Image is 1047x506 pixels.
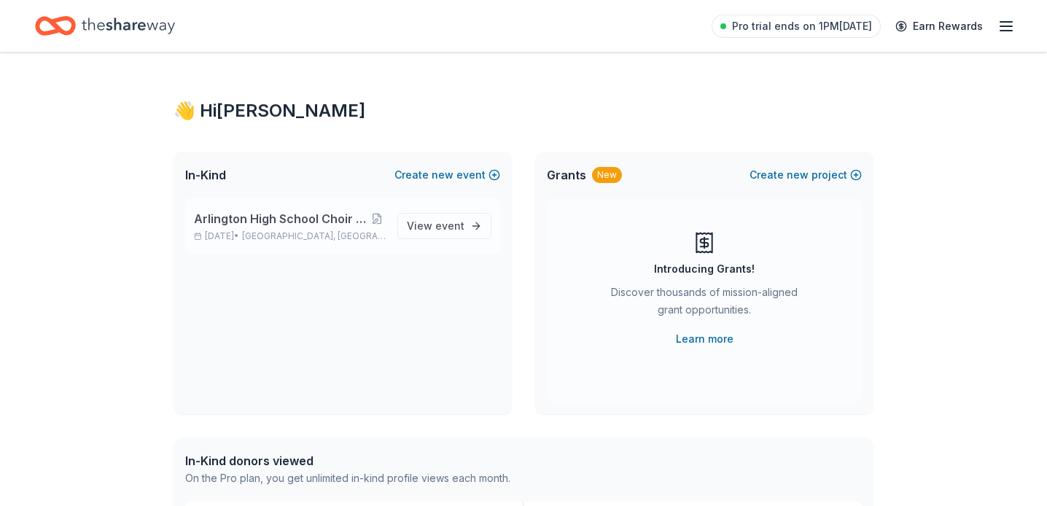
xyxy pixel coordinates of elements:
div: On the Pro plan, you get unlimited in-kind profile views each month. [185,470,510,487]
button: Createnewevent [394,166,500,184]
span: event [435,219,464,232]
a: Learn more [676,330,733,348]
button: Createnewproject [750,166,862,184]
span: View [407,217,464,235]
a: Earn Rewards [887,13,992,39]
span: Pro trial ends on 1PM[DATE] [732,17,872,35]
span: [GEOGRAPHIC_DATA], [GEOGRAPHIC_DATA] [242,230,386,242]
a: Pro trial ends on 1PM[DATE] [712,15,881,38]
span: new [432,166,454,184]
div: Introducing Grants! [654,260,755,278]
a: Home [35,9,175,43]
a: View event [397,213,491,239]
span: new [787,166,809,184]
div: In-Kind donors viewed [185,452,510,470]
span: Grants [547,166,586,184]
div: 👋 Hi [PERSON_NAME] [174,99,873,122]
span: Arlington High School Choir Renaissance Festival [194,210,367,227]
span: In-Kind [185,166,226,184]
div: Discover thousands of mission-aligned grant opportunities. [605,284,803,324]
div: New [592,167,622,183]
p: [DATE] • [194,230,386,242]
